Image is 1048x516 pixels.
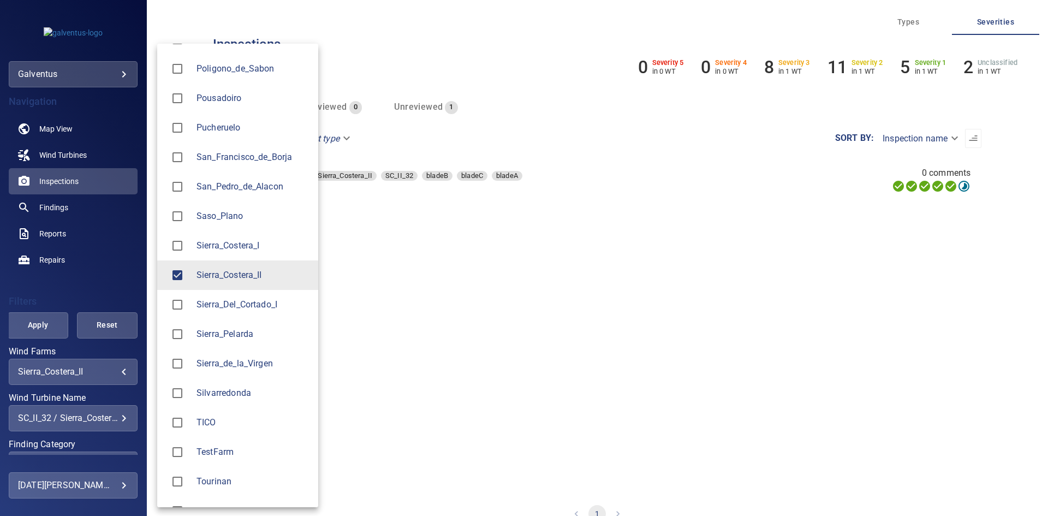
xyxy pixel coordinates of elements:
span: Sierra_Costera_I [196,239,309,252]
span: San_Pedro_de_Alacon [196,180,309,193]
span: TestFarm [166,441,189,464]
span: San_Francisco_de_Borja [196,151,309,164]
span: Sierra_Pelarda [196,328,309,341]
div: Wind Farms Silvarredonda [196,387,309,400]
div: Wind Farms Pucheruelo [196,121,309,134]
span: Saso_Plano [166,205,189,228]
div: Wind Farms Sierra_Pelarda [196,328,309,341]
span: TICO [166,411,189,434]
span: Silvarredonda [196,387,309,400]
span: TestFarm [196,446,309,459]
div: Wind Farms San_Pedro_de_Alacon [196,180,309,193]
span: Silvarredonda [166,382,189,405]
span: Sierra_de_la_Virgen [196,357,309,370]
div: Wind Farms TestFarm [196,446,309,459]
div: Wind Farms Tourinan [196,475,309,488]
div: Wind Farms San_Francisco_de_Borja [196,151,309,164]
div: Wind Farms Sierra_Costera_I [196,239,309,252]
span: Pousadoiro [196,92,309,105]
div: Wind Farms TICO [196,416,309,429]
span: San_Francisco_de_Borja [166,146,189,169]
span: Poligono_de_Sabon [166,57,189,80]
div: Wind Farms Poligono_de_Sabon [196,62,309,75]
div: Wind Farms Saso_Plano [196,210,309,223]
span: Poligono_de_Sabon [196,62,309,75]
span: Sierra_Costera_II [166,264,189,287]
div: Wind Farms Sierra_Costera_II [196,269,309,282]
span: Sierra_Costera_I [166,234,189,257]
div: Wind Farms Pousadoiro [196,92,309,105]
span: Pucheruelo [196,121,309,134]
span: Pena_del_Gato [166,28,189,51]
span: Sierra_Pelarda [166,323,189,346]
span: Sierra_Del_Cortado_I [166,293,189,316]
div: Wind Farms Sierra_Del_Cortado_I [196,298,309,311]
span: Sierra_Del_Cortado_I [196,298,309,311]
span: Sierra_Costera_II [196,269,309,282]
span: Pucheruelo [166,116,189,139]
span: Tourinan [196,475,309,488]
span: Tourinan [166,470,189,493]
span: Sierra_de_la_Virgen [166,352,189,375]
span: Pousadoiro [166,87,189,110]
span: TICO [196,416,309,429]
span: Saso_Plano [196,210,309,223]
span: San_Pedro_de_Alacon [166,175,189,198]
div: Wind Farms Sierra_de_la_Virgen [196,357,309,370]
